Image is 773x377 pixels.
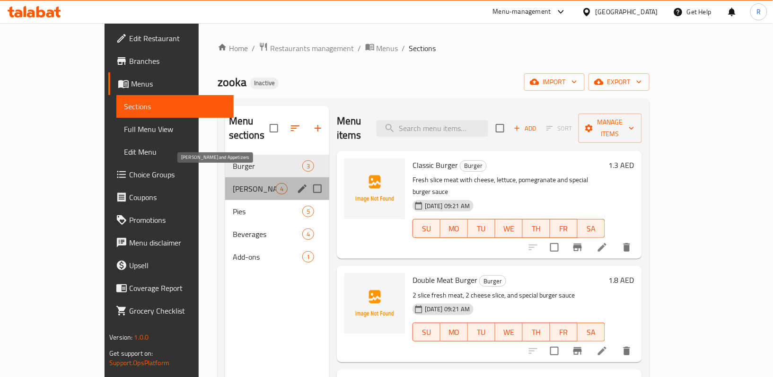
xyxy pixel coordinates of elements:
a: Edit menu item [597,242,608,253]
span: Edit Restaurant [129,33,226,44]
span: Add-ons [233,251,302,263]
span: Get support on: [109,347,153,359]
span: MO [444,222,464,236]
a: Grocery Checklist [108,299,234,322]
span: TU [472,325,492,339]
span: MO [444,325,464,339]
span: 1 [303,253,314,262]
h6: 1.3 AED [609,158,634,172]
span: Full Menu View [124,123,226,135]
span: SU [417,222,437,236]
span: SU [417,325,437,339]
span: TH [527,222,546,236]
li: / [402,43,405,54]
span: FR [554,222,574,236]
a: Edit Menu [116,140,234,163]
span: Select to update [545,237,564,257]
div: Add-ons1 [225,245,329,268]
span: 4 [276,184,287,193]
div: Burger [460,160,487,172]
a: Edit menu item [597,345,608,357]
span: SA [581,222,601,236]
button: WE [495,219,523,238]
span: import [532,76,577,88]
span: Menus [131,78,226,89]
div: items [302,251,314,263]
span: Choice Groups [129,169,226,180]
span: [DATE] 09:21 AM [421,202,474,210]
span: Sort sections [284,117,307,140]
span: Burger [233,160,302,172]
span: Restaurants management [270,43,354,54]
span: zooka [218,71,246,93]
span: Select section first [540,121,579,136]
button: Add section [307,117,329,140]
a: Menus [108,72,234,95]
button: SU [413,323,440,342]
p: Fresh slice meat with cheese, lettuce, pomegranate and special burger sauce [413,174,605,198]
button: Manage items [579,114,642,143]
a: Support.OpsPlatform [109,357,169,369]
button: FR [550,323,578,342]
span: Pies [233,206,302,217]
button: TU [468,323,495,342]
span: Double Meat Burger [413,273,477,287]
li: / [358,43,361,54]
span: Branches [129,55,226,67]
button: export [589,73,650,91]
span: Sections [124,101,226,112]
span: Add item [510,121,540,136]
div: [GEOGRAPHIC_DATA] [596,7,658,17]
h2: Menu items [337,114,365,142]
span: Add [512,123,538,134]
button: delete [615,236,638,259]
button: FR [550,219,578,238]
span: Upsell [129,260,226,271]
a: Edit Restaurant [108,27,234,50]
span: Grocery Checklist [129,305,226,316]
span: Burger [480,276,506,287]
span: 3 [303,162,314,171]
button: Branch-specific-item [566,236,589,259]
h2: Menu sections [229,114,270,142]
button: SU [413,219,440,238]
nav: Menu sections [225,151,329,272]
a: Upsell [108,254,234,277]
div: Burger [479,275,506,287]
a: Menu disclaimer [108,231,234,254]
span: Menu disclaimer [129,237,226,248]
p: 2 slice fresh meat, 2 cheese slice, and special burger sauce [413,289,605,301]
button: TH [523,323,550,342]
span: 5 [303,207,314,216]
span: Menus [377,43,398,54]
span: [DATE] 09:21 AM [421,305,474,314]
button: import [524,73,585,91]
a: Full Menu View [116,118,234,140]
span: export [596,76,642,88]
span: Sections [409,43,436,54]
button: MO [440,323,468,342]
span: Version: [109,331,132,343]
div: items [302,160,314,172]
nav: breadcrumb [218,42,650,54]
span: Burger [460,160,486,171]
button: Branch-specific-item [566,340,589,362]
h6: 1.8 AED [609,273,634,287]
a: Choice Groups [108,163,234,186]
a: Menus [365,42,398,54]
span: WE [499,222,519,236]
span: Coupons [129,192,226,203]
button: Add [510,121,540,136]
a: Branches [108,50,234,72]
a: Coverage Report [108,277,234,299]
span: TH [527,325,546,339]
span: Inactive [250,79,279,87]
button: SA [578,219,605,238]
span: 1.0.0 [134,331,149,343]
button: SA [578,323,605,342]
div: Pies5 [225,200,329,223]
div: Burger3 [225,155,329,177]
span: [PERSON_NAME] and Appetizers [233,183,276,194]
